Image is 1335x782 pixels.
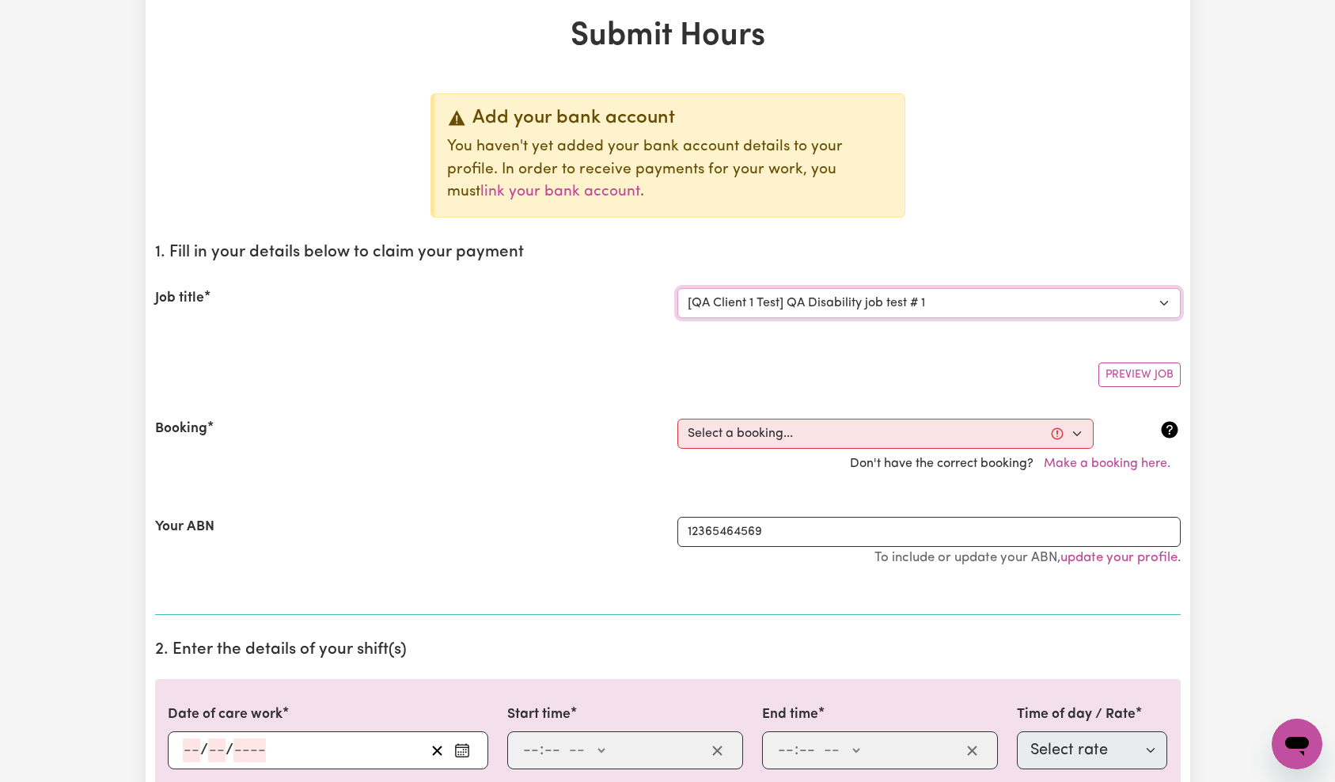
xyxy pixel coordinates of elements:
h1: Submit Hours [155,17,1181,55]
label: Booking [155,419,207,439]
span: : [795,742,798,759]
span: Don't have the correct booking? [850,457,1181,470]
input: -- [208,738,226,762]
label: Date of care work [168,704,283,725]
p: You haven't yet added your bank account details to your profile. In order to receive payments for... [447,136,892,204]
label: Time of day / Rate [1017,704,1136,725]
h2: 2. Enter the details of your shift(s) [155,640,1181,660]
input: -- [777,738,795,762]
span: : [540,742,544,759]
input: -- [544,738,561,762]
input: -- [183,738,200,762]
a: link your bank account [480,184,640,199]
button: Clear date [425,738,449,762]
div: Add your bank account [447,107,892,130]
input: -- [522,738,540,762]
a: update your profile [1060,551,1178,564]
h2: 1. Fill in your details below to claim your payment [155,243,1181,263]
small: To include or update your ABN, . [874,551,1181,564]
label: Your ABN [155,517,214,537]
label: End time [762,704,818,725]
button: Preview Job [1098,363,1181,387]
input: ---- [233,738,266,762]
span: / [226,742,233,759]
label: Job title [155,288,204,309]
iframe: Button to launch messaging window [1272,719,1322,769]
span: / [200,742,208,759]
input: -- [798,738,816,762]
button: Make a booking here. [1033,449,1181,479]
label: Start time [507,704,571,725]
button: Enter the date of care work [449,738,475,762]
